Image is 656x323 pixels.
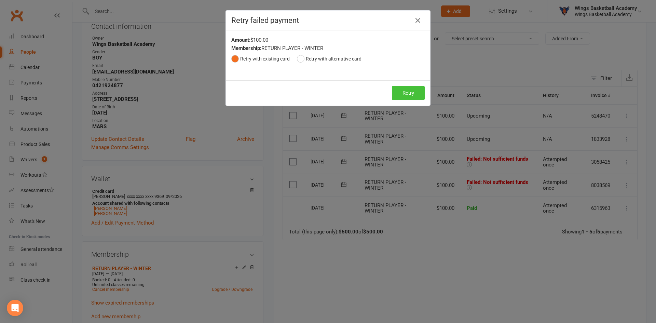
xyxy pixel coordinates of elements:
strong: Amount: [231,37,250,43]
div: Open Intercom Messenger [7,300,23,316]
button: Retry [392,86,425,100]
button: Close [412,15,423,26]
div: RETURN PLAYER - WINTER [231,44,425,52]
strong: Membership: [231,45,261,51]
button: Retry with alternative card [297,52,361,65]
div: $100.00 [231,36,425,44]
h4: Retry failed payment [231,16,425,25]
button: Retry with existing card [231,52,290,65]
